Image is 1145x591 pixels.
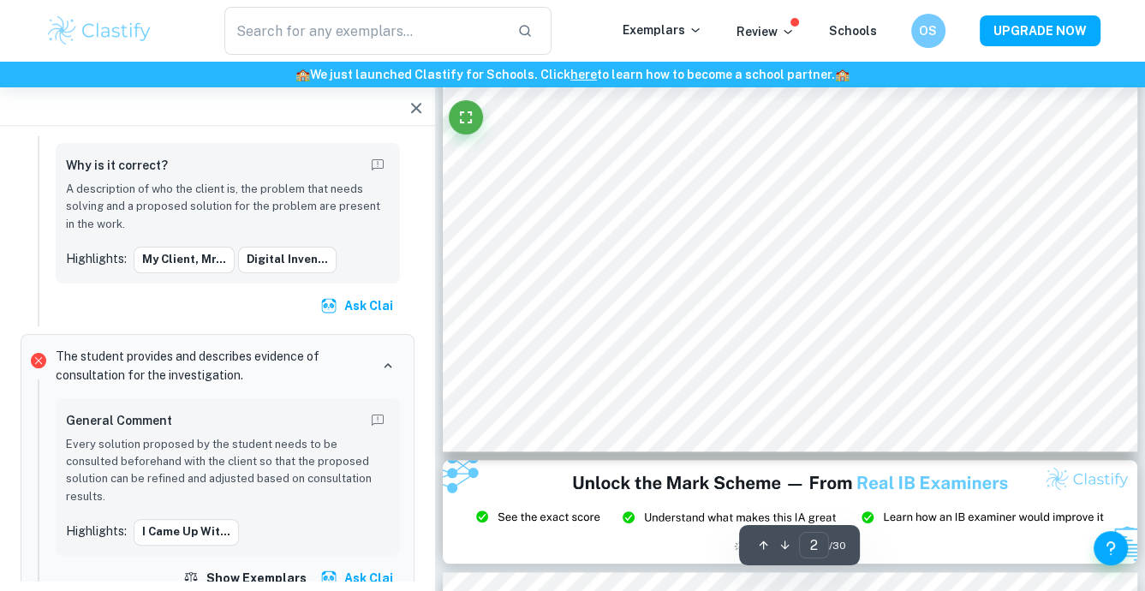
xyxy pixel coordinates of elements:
p: Every solution proposed by the student needs to be consulted beforehand with the client so that t... [66,436,390,506]
button: Help and Feedback [1094,531,1128,565]
a: Schools [829,24,877,38]
button: Fullscreen [449,100,483,134]
h6: General Comment [66,411,172,430]
p: Exemplars [623,21,702,39]
button: Report mistake/confusion [366,409,390,433]
p: The student provides and describes evidence of consultation for the investigation. [56,347,369,385]
svg: Incorrect [28,350,49,371]
button: Report mistake/confusion [366,153,390,177]
p: A description of who the client is, the problem that needs solving and a proposed solution for th... [66,181,390,233]
img: Clastify logo [45,14,154,48]
a: here [570,68,597,81]
button: OS [911,14,945,48]
p: Review [736,22,795,41]
button: I came up wit... [134,519,239,545]
span: 🏫 [295,68,310,81]
button: Ask Clai [317,290,400,321]
span: 🏫 [835,68,850,81]
img: Ad [443,460,1137,564]
img: clai.svg [320,297,337,314]
button: UPGRADE NOW [980,15,1100,46]
button: digital inven... [238,247,337,272]
h6: We just launched Clastify for Schools. Click to learn how to become a school partner. [3,65,1142,84]
p: Highlights: [66,249,127,268]
h6: OS [918,21,938,40]
span: / 30 [829,538,846,553]
button: My client, Mr... [134,247,235,272]
h6: Why is it correct? [66,156,168,175]
img: clai.svg [320,570,337,587]
input: Search for any exemplars... [224,7,504,55]
p: Highlights: [66,522,127,540]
